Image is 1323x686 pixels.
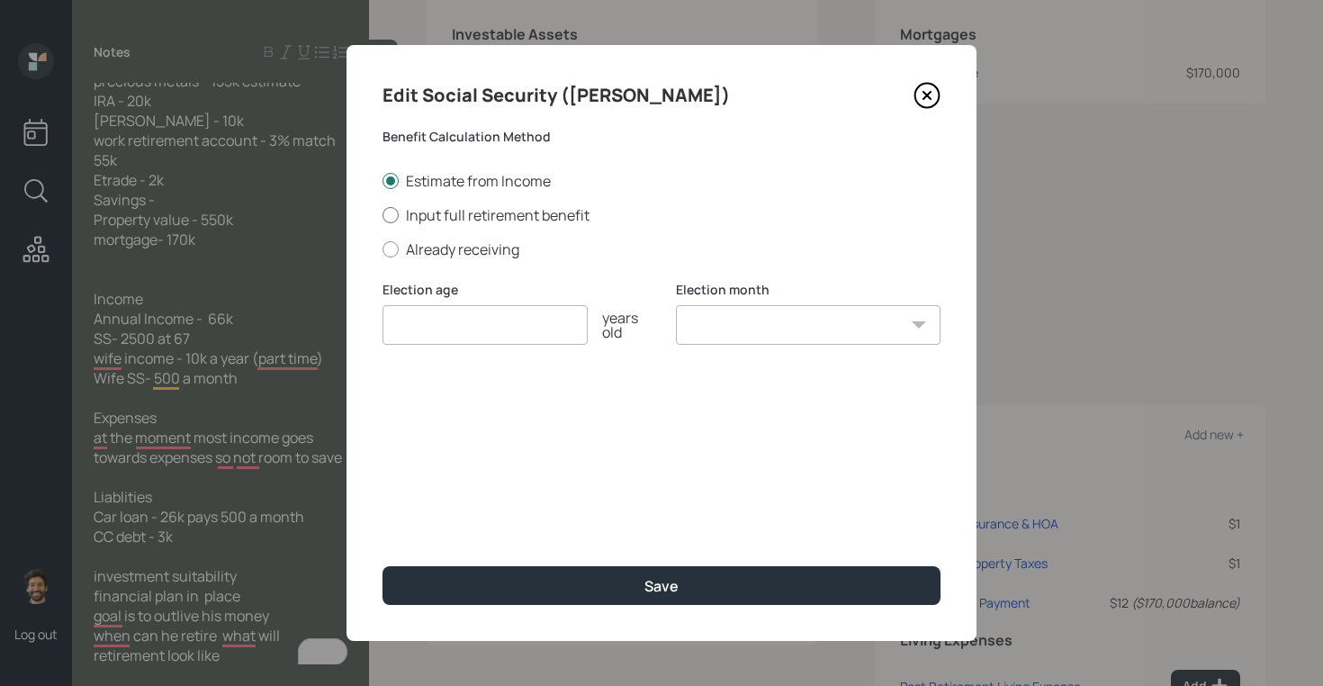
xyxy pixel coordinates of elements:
[382,566,940,605] button: Save
[382,81,730,110] h4: Edit Social Security ([PERSON_NAME])
[382,128,940,146] label: Benefit Calculation Method
[588,311,647,339] div: years old
[382,239,940,259] label: Already receiving
[382,281,647,299] label: Election age
[382,205,940,225] label: Input full retirement benefit
[644,576,679,596] div: Save
[676,281,940,299] label: Election month
[382,171,940,191] label: Estimate from Income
